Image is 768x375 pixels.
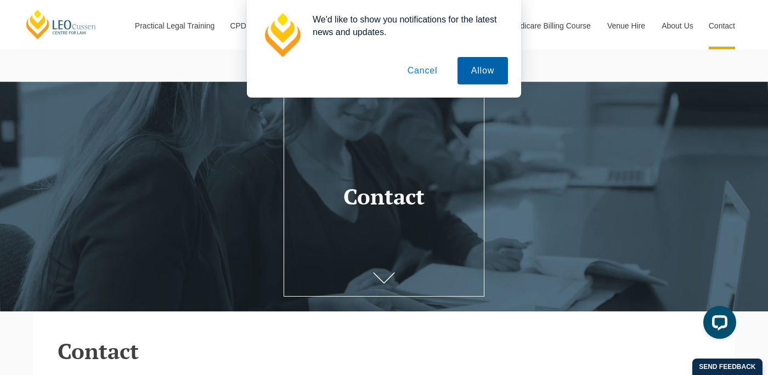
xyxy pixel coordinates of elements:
[304,13,508,38] div: We'd like to show you notifications for the latest news and updates.
[58,339,710,363] h2: Contact
[260,13,304,57] img: notification icon
[694,302,741,348] iframe: LiveChat chat widget
[292,184,476,208] h1: Contact
[458,57,508,84] button: Allow
[394,57,451,84] button: Cancel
